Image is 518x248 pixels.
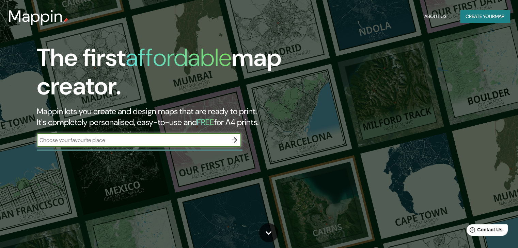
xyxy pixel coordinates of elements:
[460,10,510,23] button: Create yourmap
[126,42,232,73] h1: affordable
[422,10,449,23] button: About Us
[37,106,296,128] h2: Mappin lets you create and design maps that are ready to print. It's completely personalised, eas...
[8,7,63,26] h3: Mappin
[63,18,68,23] img: mappin-pin
[457,222,511,241] iframe: Help widget launcher
[37,43,296,106] h1: The first map creator.
[37,136,227,144] input: Choose your favourite place
[197,117,214,127] h5: FREE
